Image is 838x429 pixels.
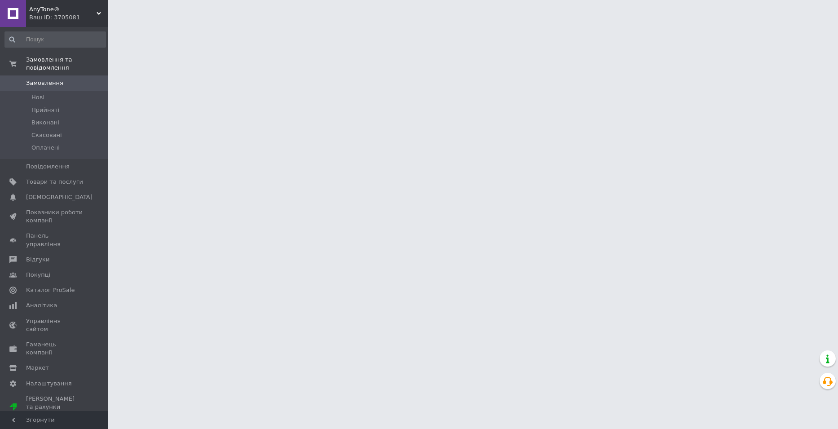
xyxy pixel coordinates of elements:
[31,131,62,139] span: Скасовані
[26,317,83,333] span: Управління сайтом
[26,232,83,248] span: Панель управління
[31,119,59,127] span: Виконані
[26,193,93,201] span: [DEMOGRAPHIC_DATA]
[4,31,106,48] input: Пошук
[26,341,83,357] span: Гаманець компанії
[29,5,97,13] span: AnyTone®
[31,93,44,102] span: Нові
[31,106,59,114] span: Прийняті
[26,301,57,310] span: Аналітика
[26,178,83,186] span: Товари та послуги
[26,256,49,264] span: Відгуки
[26,79,63,87] span: Замовлення
[26,56,108,72] span: Замовлення та повідомлення
[26,395,83,420] span: [PERSON_NAME] та рахунки
[26,286,75,294] span: Каталог ProSale
[26,364,49,372] span: Маркет
[26,163,70,171] span: Повідомлення
[26,271,50,279] span: Покупці
[31,144,60,152] span: Оплачені
[26,208,83,225] span: Показники роботи компанії
[29,13,108,22] div: Ваш ID: 3705081
[26,380,72,388] span: Налаштування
